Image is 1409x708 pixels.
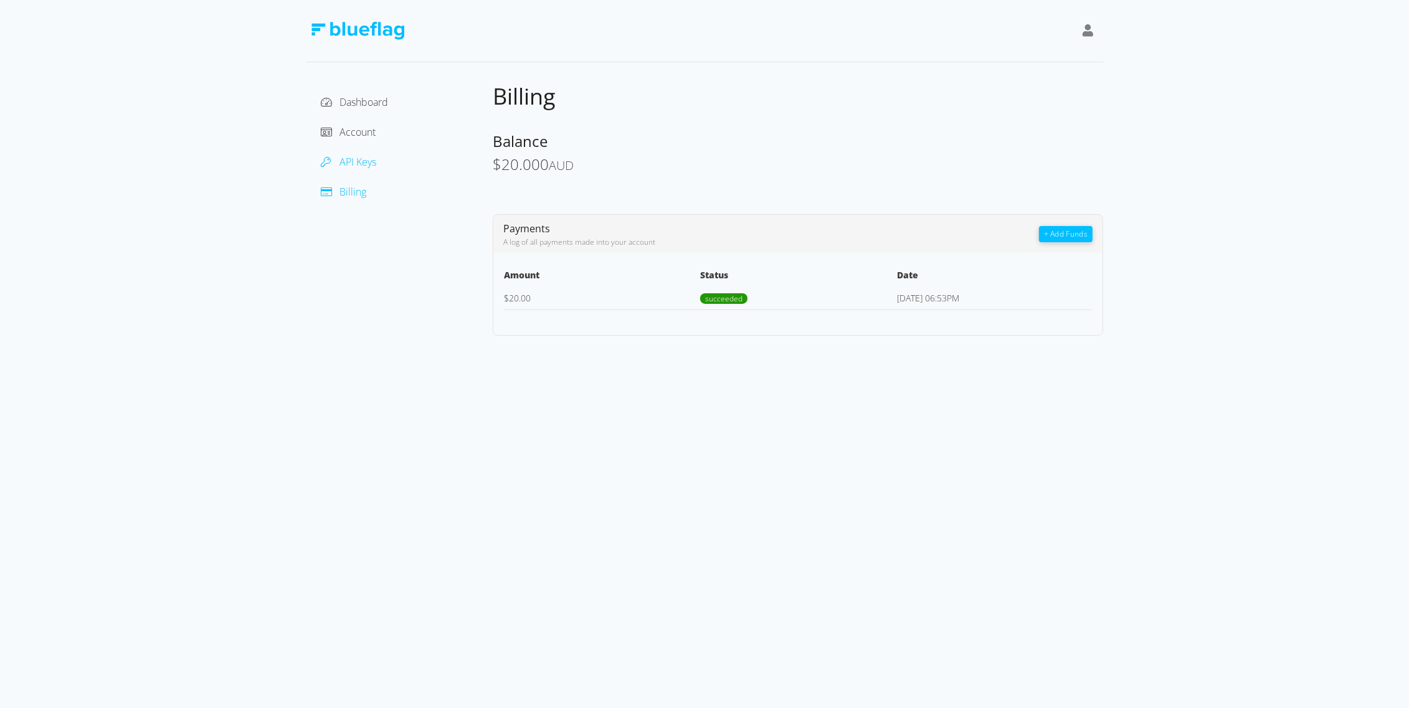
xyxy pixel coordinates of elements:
[339,155,376,169] span: API Keys
[339,125,376,139] span: Account
[321,155,376,169] a: API Keys
[311,22,404,40] img: Blue Flag Logo
[549,157,574,174] span: AUD
[700,293,747,304] span: succeeded
[493,81,556,111] span: Billing
[896,286,1093,310] td: [DATE] 06:53PM
[339,95,388,109] span: Dashboard
[321,125,376,139] a: Account
[493,131,548,151] span: Balance
[493,154,501,174] span: $
[503,222,550,235] span: Payments
[700,268,896,286] th: Status
[896,268,1093,286] th: Date
[503,286,700,310] td: 20.00
[321,95,388,109] a: Dashboard
[503,237,1039,248] div: A log of all payments made into your account
[321,185,366,199] a: Billing
[339,185,366,199] span: Billing
[1039,226,1093,242] button: + Add Funds
[501,154,549,174] span: 20.000
[503,268,700,286] th: Amount
[504,292,509,304] span: $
